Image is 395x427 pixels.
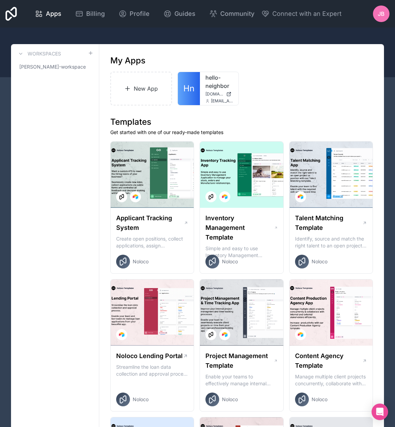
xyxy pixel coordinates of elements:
span: Guides [174,9,195,19]
span: [DOMAIN_NAME] [205,91,224,97]
p: Identify, source and match the right talent to an open project or position with our Talent Matchi... [295,235,367,249]
span: Noloco [312,258,327,265]
a: Apps [29,6,67,21]
div: Open Intercom Messenger [372,404,388,420]
img: Airtable Logo [119,332,124,337]
span: JB [378,10,385,18]
span: Billing [86,9,105,19]
img: Airtable Logo [298,332,303,337]
a: Billing [70,6,110,21]
h1: Talent Matching Template [295,213,362,233]
span: Community [220,9,254,19]
a: Profile [113,6,155,21]
p: Create open positions, collect applications, assign interviewers, centralise candidate feedback a... [116,235,188,249]
p: Streamline the loan data collection and approval process with our Lending Portal template. [116,364,188,377]
h3: Workspaces [28,50,61,57]
h1: Content Agency Template [295,351,363,370]
h1: Project Management Template [205,351,274,370]
span: Profile [130,9,150,19]
h1: Applicant Tracking System [116,213,184,233]
span: Noloco [312,396,327,403]
h1: My Apps [110,55,145,66]
a: Workspaces [17,50,61,58]
span: Apps [46,9,61,19]
a: [DOMAIN_NAME] [205,91,233,97]
span: Connect with an Expert [272,9,342,19]
h1: Templates [110,116,373,128]
h1: Inventory Management Template [205,213,274,242]
img: Airtable Logo [222,332,227,337]
img: Airtable Logo [298,194,303,200]
span: Noloco [222,258,238,265]
a: New App [110,72,172,105]
p: Enable your teams to effectively manage internal resources and execute client projects on time. [205,373,277,387]
span: [PERSON_NAME]-workspace [19,63,86,70]
img: Airtable Logo [222,194,227,200]
a: [PERSON_NAME]-workspace [17,61,93,73]
span: Noloco [133,396,149,403]
img: Airtable Logo [133,194,138,200]
a: Guides [158,6,201,21]
span: [EMAIL_ADDRESS][DOMAIN_NAME] [211,98,233,104]
span: Noloco [222,396,238,403]
h1: Noloco Lending Portal [116,351,183,361]
a: Hn [178,72,200,105]
a: Community [204,6,260,21]
p: Manage multiple client projects concurrently, collaborate with internal and external stakeholders... [295,373,367,387]
span: Noloco [133,258,149,265]
p: Simple and easy to use Inventory Management Application to manage your stock, orders and Manufact... [205,245,277,259]
a: hello-neighbor [205,73,233,90]
p: Get started with one of our ready-made templates [110,129,373,136]
button: Connect with an Expert [261,9,342,19]
span: Hn [183,83,194,94]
